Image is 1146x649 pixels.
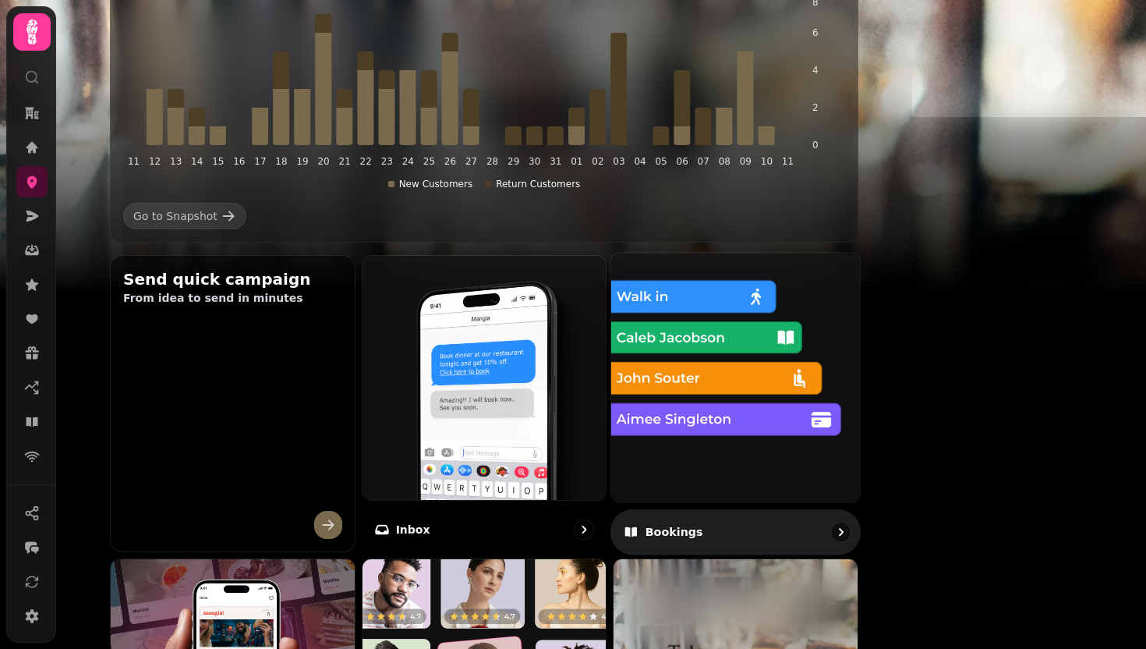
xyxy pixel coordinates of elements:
[782,156,794,167] tspan: 11
[812,102,819,113] tspan: 2
[317,156,329,167] tspan: 20
[761,156,773,167] tspan: 10
[655,156,667,167] tspan: 05
[698,156,709,167] tspan: 07
[123,290,342,306] p: From idea to send in minutes
[275,156,287,167] tspan: 18
[550,156,561,167] tspan: 31
[363,256,607,500] img: Inbox
[571,156,582,167] tspan: 01
[133,208,218,224] div: Go to Snapshot
[381,156,393,167] tspan: 23
[149,156,161,167] tspan: 12
[485,178,580,190] div: Return Customers
[402,156,414,167] tspan: 24
[812,27,819,38] tspan: 6
[465,156,477,167] tspan: 27
[599,240,872,514] img: Bookings
[812,65,819,76] tspan: 4
[212,156,224,167] tspan: 15
[833,524,848,540] svg: go to
[610,252,861,555] a: BookingsBookings
[170,156,182,167] tspan: 13
[254,156,266,167] tspan: 17
[396,522,430,537] p: Inbox
[110,255,355,552] button: Send quick campaignFrom idea to send in minutes
[123,268,342,290] h2: Send quick campaign
[508,156,519,167] tspan: 29
[233,156,245,167] tspan: 16
[740,156,752,167] tspan: 09
[677,156,688,167] tspan: 06
[719,156,730,167] tspan: 08
[339,156,351,167] tspan: 21
[296,156,308,167] tspan: 19
[123,203,246,229] a: Go to Snapshot
[360,156,372,167] tspan: 22
[634,156,646,167] tspan: 04
[444,156,456,167] tspan: 26
[362,255,607,552] a: InboxInbox
[613,156,624,167] tspan: 03
[128,156,140,167] tspan: 11
[191,156,203,167] tspan: 14
[812,140,819,151] tspan: 0
[423,156,435,167] tspan: 25
[388,178,473,190] div: New Customers
[529,156,540,167] tspan: 30
[576,522,592,537] svg: go to
[592,156,603,167] tspan: 02
[646,524,703,540] p: Bookings
[486,156,498,167] tspan: 28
